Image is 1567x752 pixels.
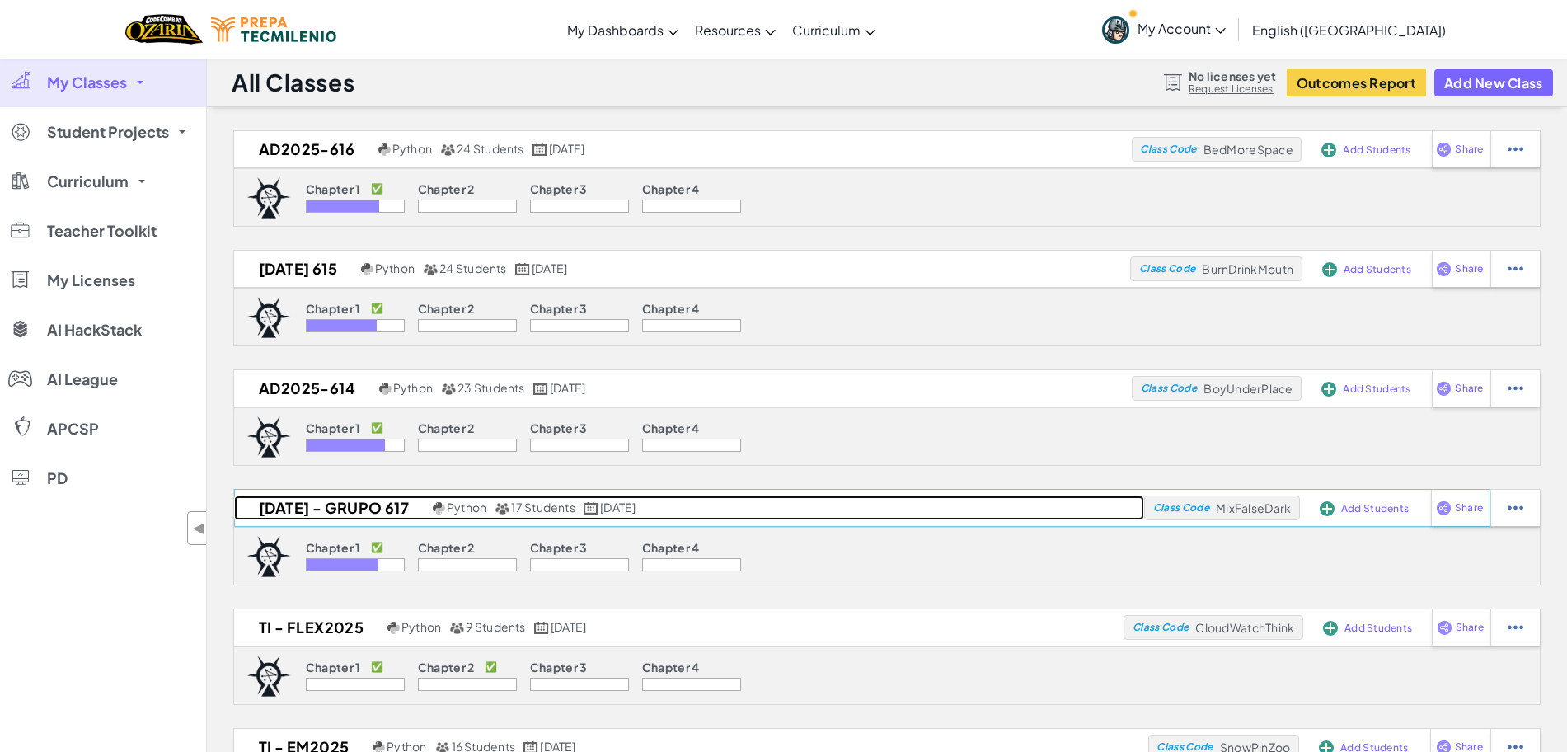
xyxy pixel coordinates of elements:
span: 9 Students [466,619,525,634]
img: IconShare_Purple.svg [1436,501,1452,515]
span: [DATE] [549,141,584,156]
a: English ([GEOGRAPHIC_DATA]) [1244,7,1454,52]
img: IconStudentEllipsis.svg [1508,501,1523,515]
span: Add Students [1344,623,1412,633]
span: No licenses yet [1189,69,1276,82]
span: Class Code [1153,503,1209,513]
img: python.png [379,383,392,395]
img: IconAddStudents.svg [1321,382,1336,397]
img: IconAddStudents.svg [1321,143,1336,157]
img: IconStudentEllipsis.svg [1508,620,1523,635]
img: IconStudentEllipsis.svg [1508,381,1523,396]
span: Python [447,500,486,515]
span: BedMoreSpace [1203,142,1293,157]
img: logo [246,177,291,219]
p: Chapter 4 [642,182,700,195]
img: Home [125,12,202,46]
span: Curriculum [792,21,861,39]
h2: [DATE] - Grupo 617 [234,496,429,520]
a: My Account [1094,3,1234,55]
span: AI League [47,372,118,387]
a: TI - FLEX2025 Python 9 Students [DATE] [234,615,1124,640]
span: Class Code [1156,742,1213,752]
a: Ozaria by CodeCombat logo [125,12,202,46]
span: Curriculum [47,174,129,189]
span: Class Code [1141,383,1197,393]
img: logo [246,656,291,697]
img: IconStudentEllipsis.svg [1508,261,1523,276]
img: python.png [433,502,445,515]
img: logo [246,416,291,458]
span: My Account [1138,20,1226,37]
p: Chapter 2 [418,182,475,195]
span: BurnDrinkMouth [1202,261,1293,276]
img: logo [246,297,291,338]
p: Chapter 3 [530,302,588,315]
span: Share [1455,264,1483,274]
img: Tecmilenio logo [211,17,336,42]
p: ✅ [485,660,497,674]
img: IconShare_Purple.svg [1436,142,1452,157]
span: 17 Students [511,500,575,515]
span: Python [375,261,415,275]
img: IconShare_Purple.svg [1436,381,1452,396]
span: CloudWatchThink [1195,620,1294,635]
span: AI HackStack [47,322,142,337]
span: BoyUnderPlace [1203,381,1293,396]
span: Resources [695,21,761,39]
p: Chapter 4 [642,541,700,554]
p: Chapter 4 [642,421,700,435]
span: Python [392,141,432,156]
a: [DATE] - Grupo 617 Python 17 Students [DATE] [234,496,1144,520]
a: Curriculum [784,7,884,52]
img: python.png [361,263,373,275]
span: MixFalseDark [1216,501,1291,515]
span: Share [1455,503,1483,513]
span: Add Students [1343,145,1410,155]
span: Python [401,619,441,634]
p: Chapter 2 [418,541,475,554]
p: Chapter 2 [418,660,475,674]
span: Share [1455,383,1483,393]
p: Chapter 1 [306,182,361,195]
img: calendar.svg [584,502,598,515]
button: Add New Class [1434,69,1553,96]
img: avatar [1102,16,1129,44]
span: Class Code [1139,264,1195,274]
p: Chapter 3 [530,541,588,554]
p: ✅ [371,660,383,674]
span: 24 Students [457,141,524,156]
h2: AD2025-616 [234,137,374,162]
span: ◀ [192,516,206,540]
img: calendar.svg [533,383,548,395]
h1: All Classes [232,67,354,98]
p: Chapter 4 [642,302,700,315]
p: ✅ [371,302,383,315]
img: calendar.svg [515,263,530,275]
p: Chapter 3 [530,421,588,435]
span: Class Code [1133,623,1189,632]
a: Request Licenses [1189,82,1276,96]
p: Chapter 1 [306,660,361,674]
span: My Licenses [47,273,135,288]
img: calendar.svg [532,143,547,156]
span: 23 Students [457,380,525,395]
p: Chapter 2 [418,302,475,315]
p: Chapter 1 [306,302,361,315]
img: MultipleUsers.png [449,622,464,634]
img: MultipleUsers.png [440,143,455,156]
span: Share [1455,144,1483,154]
img: MultipleUsers.png [495,502,509,515]
img: IconShare_Purple.svg [1436,261,1452,276]
p: Chapter 4 [642,660,700,674]
p: ✅ [371,182,383,195]
span: [DATE] [551,619,586,634]
button: Outcomes Report [1287,69,1426,96]
span: Class Code [1140,144,1196,154]
span: Student Projects [47,125,169,139]
span: My Classes [47,75,127,90]
p: Chapter 2 [418,421,475,435]
img: python.png [387,622,400,634]
span: My Dashboards [567,21,664,39]
img: MultipleUsers.png [423,263,438,275]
